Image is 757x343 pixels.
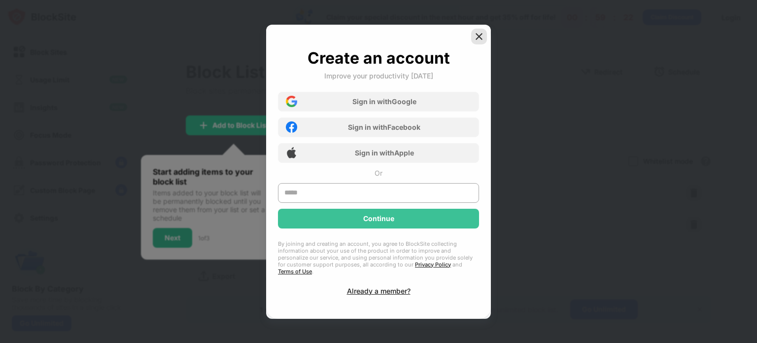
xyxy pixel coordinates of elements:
[363,215,394,223] div: Continue
[324,72,433,80] div: Improve your productivity [DATE]
[415,261,451,268] a: Privacy Policy
[348,123,420,131] div: Sign in with Facebook
[286,147,297,158] img: apple-icon.png
[375,169,382,177] div: Or
[355,149,414,157] div: Sign in with Apple
[347,287,411,295] div: Already a member?
[286,96,297,107] img: google-icon.png
[278,268,312,275] a: Terms of Use
[352,97,416,106] div: Sign in with Google
[286,121,297,133] img: facebook-icon.png
[308,48,450,68] div: Create an account
[278,240,479,275] div: By joining and creating an account, you agree to BlockSite collecting information about your use ...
